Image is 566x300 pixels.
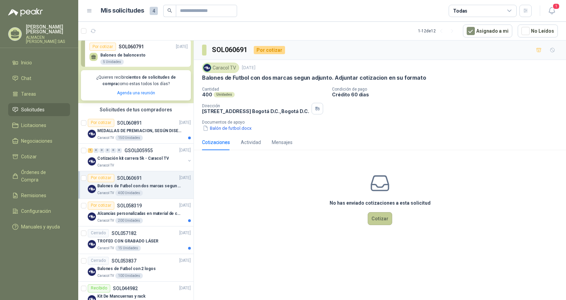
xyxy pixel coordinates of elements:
[8,150,70,163] a: Cotizar
[88,284,110,293] div: Recibido
[241,139,261,146] div: Actividad
[97,190,114,196] p: Caracol TV
[115,218,143,223] div: 200 Unidades
[21,75,31,82] span: Chat
[212,45,248,55] h3: SOL060691
[88,185,96,193] img: Company Logo
[179,285,191,291] p: [DATE]
[102,75,176,86] b: cientos de solicitudes de compra
[546,5,558,17] button: 1
[117,91,155,95] a: Agenda una reunión
[97,183,182,189] p: Balones de Futbol con dos marcas segun adjunto. Adjuntar cotizacion en su formato
[97,210,182,217] p: Alcancías personalizadas en material de cerámica (VER ADJUNTO)
[78,103,194,116] div: Solicitudes de tus compradores
[88,157,96,165] img: Company Logo
[8,88,70,100] a: Tareas
[150,7,158,15] span: 4
[119,43,144,50] p: SOL060791
[518,25,558,37] button: No Leídos
[202,92,212,97] p: 400
[78,254,194,282] a: CerradoSOL053837[DATE] Company LogoBalones de Futbol con 2 logosCaracol TV100 Unidades
[254,46,285,54] div: Por cotizar
[81,40,191,67] a: Por cotizarSOL060791[DATE] Balones de baloncesto5 Unidades
[332,92,563,97] p: Crédito 60 días
[111,148,116,153] div: 0
[78,171,194,199] a: Por cotizarSOL060691[DATE] Company LogoBalones de Futbol con dos marcas segun adjunto. Adjuntar c...
[97,155,169,162] p: Cotización kit carrera 5k - Caracol TV
[330,199,431,207] h3: No has enviado cotizaciones a esta solicitud
[202,139,230,146] div: Cotizaciones
[113,286,138,291] p: SOL044982
[8,103,70,116] a: Solicitudes
[21,223,60,231] span: Manuales y ayuda
[21,59,32,66] span: Inicio
[117,148,122,153] div: 0
[88,240,96,248] img: Company Logo
[8,56,70,69] a: Inicio
[202,108,309,114] p: [STREET_ADDRESS] Bogotá D.C. , Bogotá D.C.
[179,257,191,264] p: [DATE]
[105,148,110,153] div: 0
[88,148,93,153] div: 1
[272,139,293,146] div: Mensajes
[202,63,239,73] div: Caracol TV
[202,104,309,108] p: Dirección
[88,146,192,168] a: 1 0 0 0 0 0 GSOL005955[DATE] Company LogoCotización kit carrera 5k - Caracol TVCaracol TV
[21,153,37,160] span: Cotizar
[115,135,143,141] div: 150 Unidades
[8,135,70,147] a: Negociaciones
[176,44,188,50] p: [DATE]
[112,231,136,236] p: SOL057182
[463,25,512,37] button: Asignado a mi
[97,163,114,168] p: Caracol TV
[8,8,43,16] img: Logo peakr
[21,122,46,129] span: Licitaciones
[552,3,560,10] span: 1
[78,199,194,226] a: Por cotizarSOL058319[DATE] Company LogoAlcancías personalizadas en material de cerámica (VER ADJU...
[8,72,70,85] a: Chat
[202,74,426,81] p: Balones de Futbol con dos marcas segun adjunto. Adjuntar cotizacion en su formato
[88,174,114,182] div: Por cotizar
[202,120,563,125] p: Documentos de apoyo
[85,74,187,87] p: ¿Quieres recibir como estas todos los días?
[94,148,99,153] div: 0
[179,202,191,209] p: [DATE]
[179,147,191,154] p: [DATE]
[117,203,142,208] p: SOL058319
[8,189,70,202] a: Remisiones
[368,212,392,225] button: Cotizar
[88,130,96,138] img: Company Logo
[8,166,70,186] a: Órdenes de Compra
[418,26,457,36] div: 1 - 12 de 12
[21,106,45,113] span: Solicitudes
[21,192,46,199] span: Remisiones
[88,202,114,210] div: Por cotizar
[88,212,96,221] img: Company Logo
[179,230,191,236] p: [DATE]
[89,43,116,51] div: Por cotizar
[115,273,143,279] div: 100 Unidades
[100,53,146,58] p: Balones de baloncesto
[203,64,211,72] img: Company Logo
[78,226,194,254] a: CerradoSOL057182[DATE] Company LogoTROFEO CON GRABADO LÁSERCaracol TV15 Unidades
[117,176,142,180] p: SOL060691
[202,87,327,92] p: Cantidad
[97,273,114,279] p: Caracol TV
[332,87,563,92] p: Condición de pago
[97,218,114,223] p: Caracol TV
[88,229,109,237] div: Cerrado
[124,148,153,153] p: GSOL005955
[115,190,143,196] div: 400 Unidades
[97,135,114,141] p: Caracol TV
[167,8,172,13] span: search
[100,59,124,65] div: 5 Unidades
[101,6,144,16] h1: Mis solicitudes
[214,92,235,97] div: Unidades
[97,266,156,272] p: Balones de Futbol con 2 logos
[202,125,252,132] button: Balón de futbol.docx
[21,169,64,184] span: Órdenes de Compra
[117,121,142,125] p: SOL060891
[97,128,182,134] p: MEDALLAS DE PREMIACION, SEGÚN DISEÑO ADJUNTO(ADJUNTAR COTIZACION EN SU FORMATO
[26,35,70,44] p: ALMACEN [PERSON_NAME] SAS
[21,90,36,98] span: Tareas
